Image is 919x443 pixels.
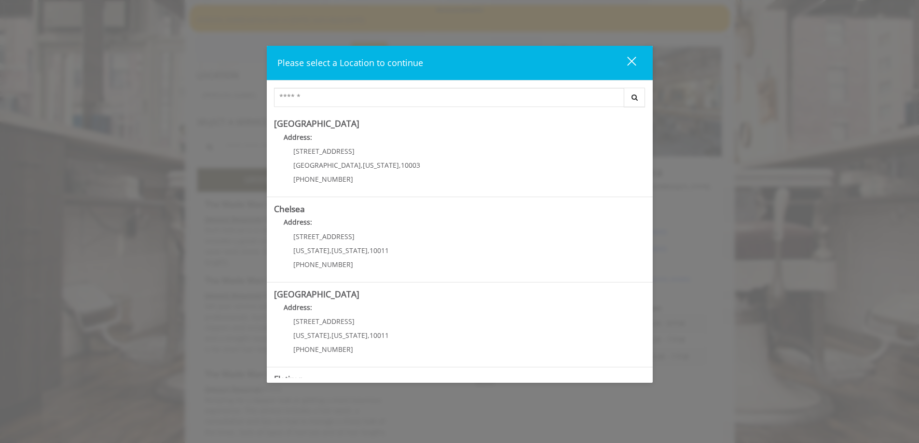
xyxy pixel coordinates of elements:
span: 10003 [401,161,420,170]
span: , [329,246,331,255]
span: , [361,161,363,170]
span: [PHONE_NUMBER] [293,345,353,354]
div: close dialog [616,56,635,70]
i: Search button [629,94,640,101]
span: [US_STATE] [293,246,329,255]
span: [STREET_ADDRESS] [293,232,355,241]
b: Address: [284,217,312,227]
span: [US_STATE] [293,331,329,340]
button: close dialog [609,53,642,73]
input: Search Center [274,88,624,107]
span: [US_STATE] [331,331,368,340]
span: [US_STATE] [363,161,399,170]
b: [GEOGRAPHIC_DATA] [274,118,359,129]
div: Center Select [274,88,645,112]
span: , [368,331,370,340]
span: , [368,246,370,255]
b: Address: [284,133,312,142]
span: [PHONE_NUMBER] [293,175,353,184]
span: [GEOGRAPHIC_DATA] [293,161,361,170]
b: Address: [284,303,312,312]
span: [US_STATE] [331,246,368,255]
span: , [399,161,401,170]
b: Flatiron [274,373,304,385]
span: [PHONE_NUMBER] [293,260,353,269]
span: Please select a Location to continue [277,57,423,68]
span: [STREET_ADDRESS] [293,317,355,326]
span: 10011 [370,246,389,255]
span: , [329,331,331,340]
b: [GEOGRAPHIC_DATA] [274,288,359,300]
b: Chelsea [274,203,305,215]
span: 10011 [370,331,389,340]
span: [STREET_ADDRESS] [293,147,355,156]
